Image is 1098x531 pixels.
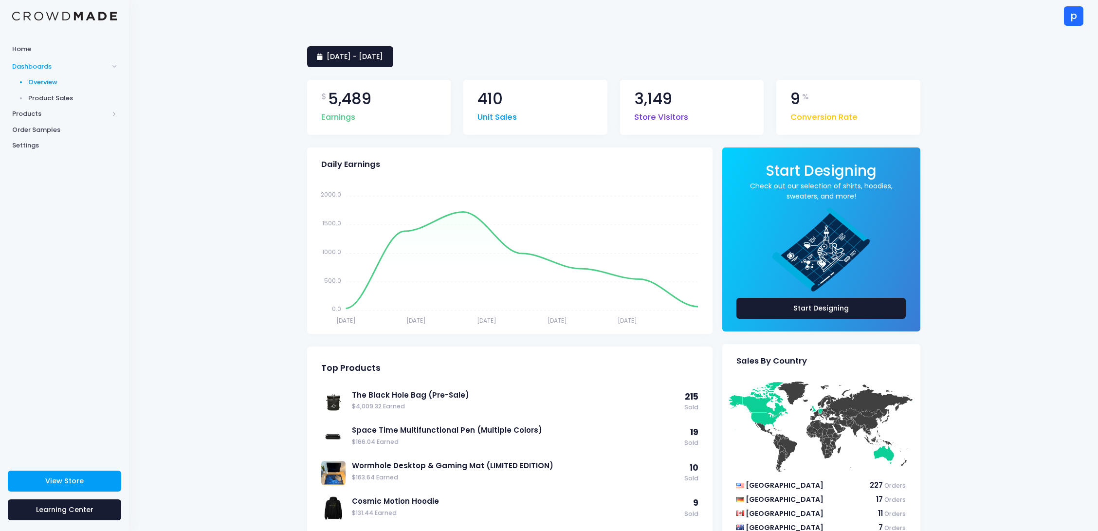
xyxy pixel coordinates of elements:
span: $131.44 Earned [352,509,679,518]
span: 17 [876,494,883,504]
span: % [802,91,809,103]
span: Orders [884,510,906,518]
span: Products [12,109,109,119]
span: Sold [684,474,698,483]
span: 227 [870,480,883,490]
span: 11 [878,508,883,518]
span: Orders [884,495,906,504]
span: Daily Earnings [321,160,380,169]
span: Product Sales [28,93,117,103]
span: 9 [693,497,698,509]
span: Overview [28,77,117,87]
a: Space Time Multifunctional Pen (Multiple Colors) [352,425,679,436]
span: $163.64 Earned [352,473,679,482]
span: Dashboards [12,62,109,72]
tspan: [DATE] [406,316,426,325]
span: Orders [884,481,906,490]
span: [DATE] - [DATE] [327,52,383,61]
span: 19 [690,426,698,438]
span: View Store [45,476,84,486]
span: Unit Sales [477,107,517,124]
a: Wormhole Desktop & Gaming Mat (LIMITED EDITION) [352,460,679,471]
tspan: 0.0 [331,305,341,313]
span: $166.04 Earned [352,438,679,447]
span: 410 [477,91,503,107]
span: 3,149 [634,91,672,107]
span: Sold [684,510,698,519]
span: $ [321,91,327,103]
span: Earnings [321,107,355,124]
span: Sold [684,403,698,412]
span: $4,009.32 Earned [352,402,679,411]
span: Store Visitors [634,107,688,124]
tspan: 2000.0 [320,190,341,199]
span: 215 [685,391,698,403]
a: [DATE] - [DATE] [307,46,393,67]
span: Top Products [321,363,381,373]
span: Settings [12,141,117,150]
tspan: [DATE] [336,316,355,325]
span: 5,489 [328,91,371,107]
div: p [1064,6,1083,26]
span: Learning Center [36,505,93,514]
img: Logo [12,12,117,21]
tspan: 500.0 [324,276,341,284]
span: Start Designing [766,161,877,181]
span: [GEOGRAPHIC_DATA] [746,509,823,518]
tspan: 1500.0 [322,219,341,227]
tspan: [DATE] [477,316,496,325]
a: Start Designing [736,298,906,319]
span: Order Samples [12,125,117,135]
span: [GEOGRAPHIC_DATA] [746,480,823,490]
a: The Black Hole Bag (Pre-Sale) [352,390,679,401]
a: View Store [8,471,121,492]
tspan: 1000.0 [322,247,341,256]
tspan: [DATE] [618,316,637,325]
span: 9 [790,91,800,107]
span: Home [12,44,117,54]
a: Start Designing [766,169,877,178]
a: Cosmic Motion Hoodie [352,496,679,507]
span: Conversion Rate [790,107,858,124]
tspan: [DATE] [547,316,567,325]
a: Check out our selection of shirts, hoodies, sweaters, and more! [736,181,906,201]
span: Sales By Country [736,356,807,366]
a: Learning Center [8,499,121,520]
span: Sold [684,439,698,448]
span: 10 [690,462,698,474]
span: [GEOGRAPHIC_DATA] [746,494,823,504]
